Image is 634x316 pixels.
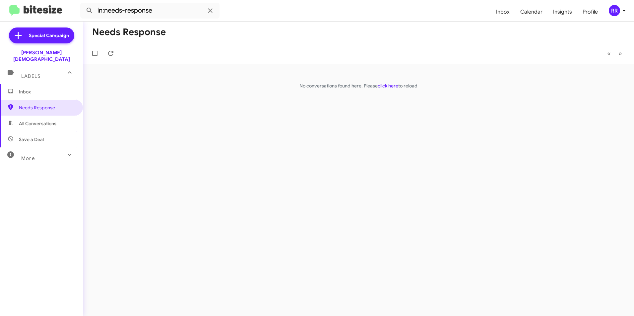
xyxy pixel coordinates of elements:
span: Needs Response [19,104,75,111]
p: No conversations found here. Please to reload [83,82,634,89]
a: Inbox [491,2,515,22]
button: Previous [603,47,615,60]
a: Profile [577,2,603,22]
nav: Page navigation example [603,47,626,60]
a: Insights [548,2,577,22]
span: More [21,155,35,161]
a: click here [378,83,398,89]
button: RR [603,5,627,16]
a: Calendar [515,2,548,22]
span: Inbox [19,88,75,95]
span: « [607,49,611,58]
span: All Conversations [19,120,56,127]
a: Special Campaign [9,27,74,43]
h1: Needs Response [92,27,166,37]
span: Save a Deal [19,136,44,143]
button: Next [614,47,626,60]
div: RR [609,5,620,16]
span: Labels [21,73,40,79]
span: Special Campaign [29,32,69,39]
input: Search [80,3,220,19]
span: » [618,49,622,58]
